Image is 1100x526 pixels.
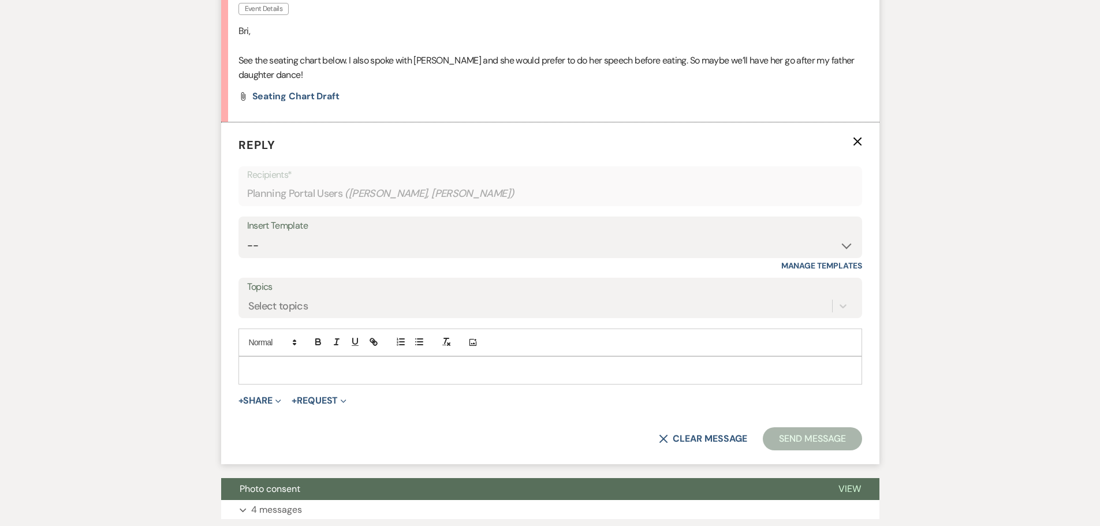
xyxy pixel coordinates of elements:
[238,53,862,83] p: See the seating chart below. I also spoke with [PERSON_NAME] and she would prefer to do her speec...
[820,478,879,500] button: View
[659,434,747,443] button: Clear message
[345,186,514,202] span: ( [PERSON_NAME], [PERSON_NAME] )
[252,92,340,101] a: Seating chart draft
[252,90,340,102] span: Seating chart draft
[240,483,300,495] span: Photo consent
[781,260,862,271] a: Manage Templates
[838,483,861,495] span: View
[238,24,862,39] p: Bri,
[221,500,879,520] button: 4 messages
[248,299,308,314] div: Select topics
[251,502,302,517] p: 4 messages
[238,396,244,405] span: +
[238,396,282,405] button: Share
[238,137,275,152] span: Reply
[763,427,862,450] button: Send Message
[247,167,853,182] p: Recipients*
[292,396,346,405] button: Request
[247,279,853,296] label: Topics
[292,396,297,405] span: +
[247,218,853,234] div: Insert Template
[247,182,853,205] div: Planning Portal Users
[221,478,820,500] button: Photo consent
[238,3,289,15] span: Event Details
